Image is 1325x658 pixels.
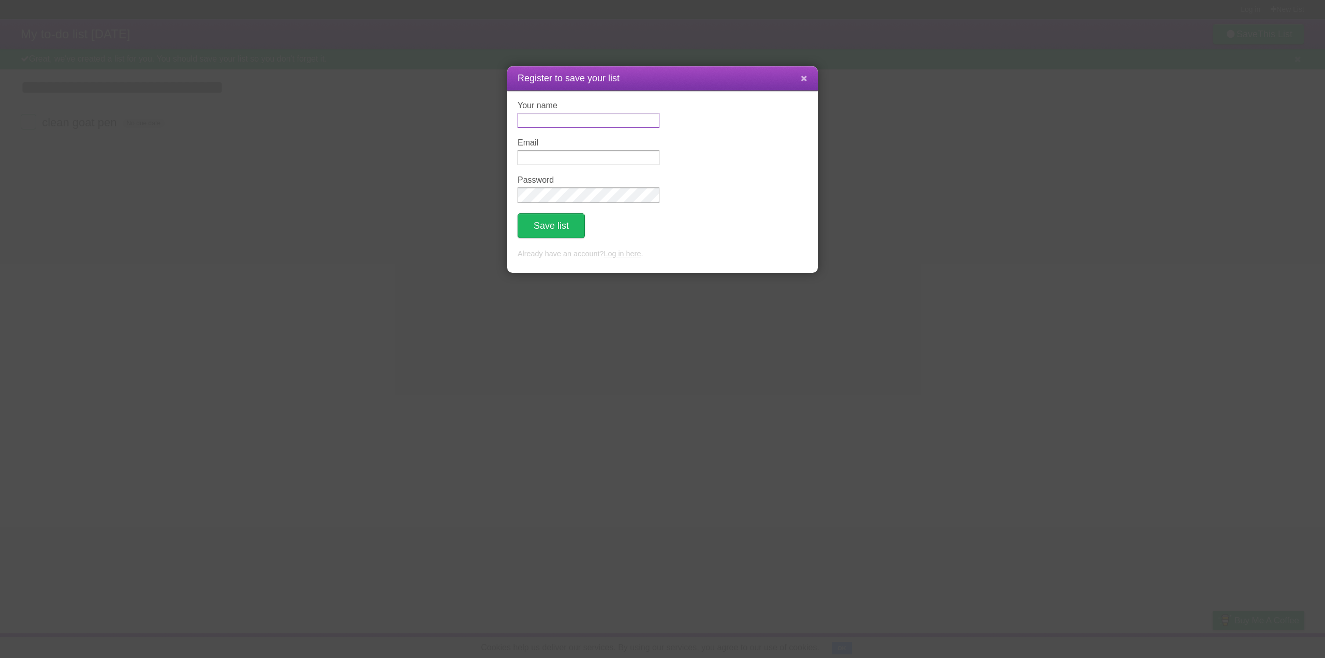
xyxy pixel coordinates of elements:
p: Already have an account? . [518,248,807,260]
a: Log in here [603,250,641,258]
label: Password [518,176,659,185]
button: Save list [518,213,585,238]
label: Email [518,138,659,148]
h1: Register to save your list [518,71,807,85]
label: Your name [518,101,659,110]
